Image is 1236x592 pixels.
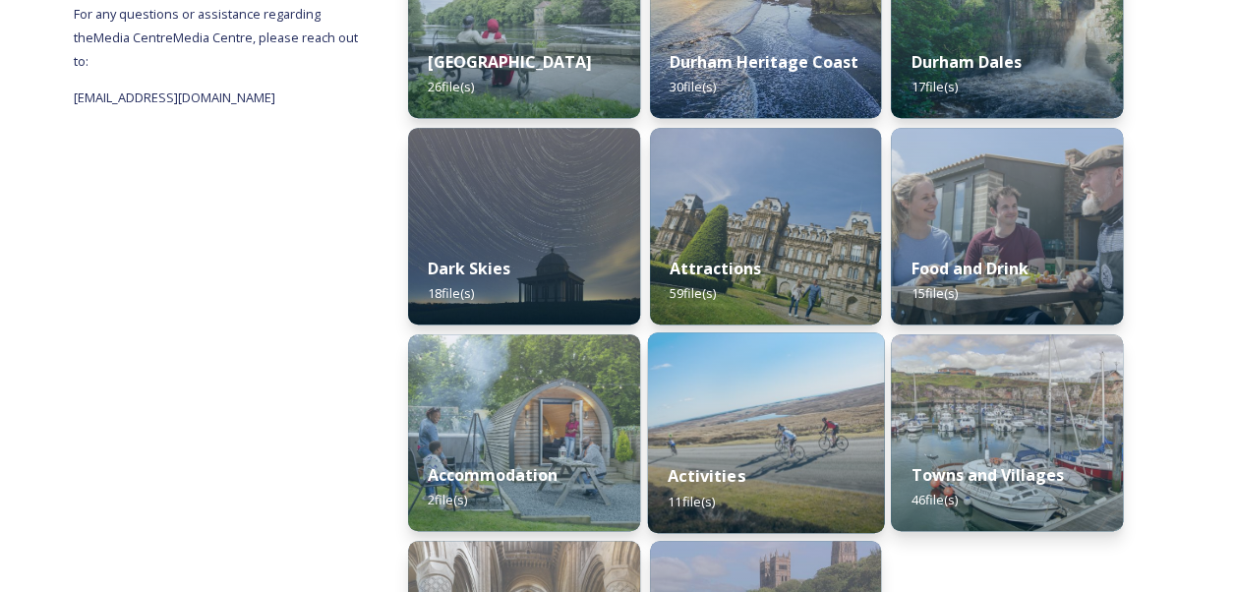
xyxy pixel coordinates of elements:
strong: [GEOGRAPHIC_DATA] [428,51,592,73]
strong: Food and Drink [911,258,1028,279]
img: Hardwick%2520Park4.jpg [408,128,640,325]
span: 30 file(s) [670,78,716,95]
span: 17 file(s) [911,78,957,95]
strong: Dark Skies [428,258,510,279]
span: 26 file(s) [428,78,474,95]
span: [EMAIL_ADDRESS][DOMAIN_NAME] [74,89,275,106]
strong: Durham Dales [911,51,1021,73]
span: 15 file(s) [911,284,957,302]
strong: Accommodation [428,464,558,486]
img: Seaham%25202019%2520%25281%2529.jpg [891,334,1123,531]
strong: Durham Heritage Coast [670,51,858,73]
span: 18 file(s) [428,284,474,302]
strong: Towns and Villages [911,464,1063,486]
img: The%2520Bowes%2520Museum%2520%2810%29.jpg [650,128,882,325]
img: Visit_County_Durham_20240612_Critical_Tortoise_West_Hall_Glamping_01.jpg [408,334,640,531]
span: 59 file(s) [670,284,716,302]
span: For any questions or assistance regarding the Media Centre Media Centre, please reach out to: [74,5,358,70]
strong: Activities [668,465,745,487]
img: Teesdale%2520Cheesemakers%2520%2822%29.jpg [891,128,1123,325]
span: 46 file(s) [911,491,957,508]
span: 11 file(s) [668,492,715,509]
strong: Attractions [670,258,761,279]
img: Etape%2520%287%29.jpg [647,332,883,533]
span: 2 file(s) [428,491,467,508]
